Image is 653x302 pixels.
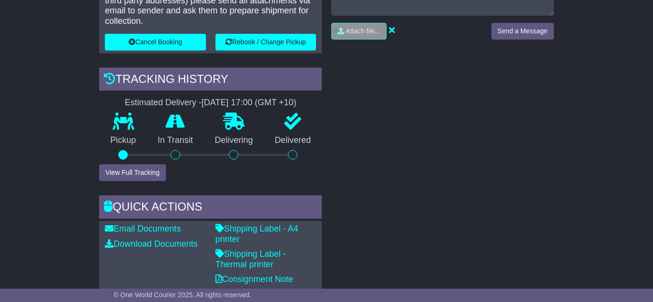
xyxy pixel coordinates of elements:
[105,224,181,233] a: Email Documents
[215,274,293,284] a: Consignment Note
[99,135,147,146] p: Pickup
[105,239,197,249] a: Download Documents
[113,291,251,299] span: © One World Courier 2025. All rights reserved.
[202,98,296,108] div: [DATE] 17:00 (GMT +10)
[99,164,165,181] button: View Full Tracking
[215,34,316,50] button: Rebook / Change Pickup
[99,98,322,108] div: Estimated Delivery -
[204,135,264,146] p: Delivering
[491,23,554,40] button: Send a Message
[99,195,322,221] div: Quick Actions
[105,34,205,50] button: Cancel Booking
[99,68,322,93] div: Tracking history
[215,224,298,244] a: Shipping Label - A4 printer
[264,135,322,146] p: Delivered
[215,249,286,269] a: Shipping Label - Thermal printer
[147,135,204,146] p: In Transit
